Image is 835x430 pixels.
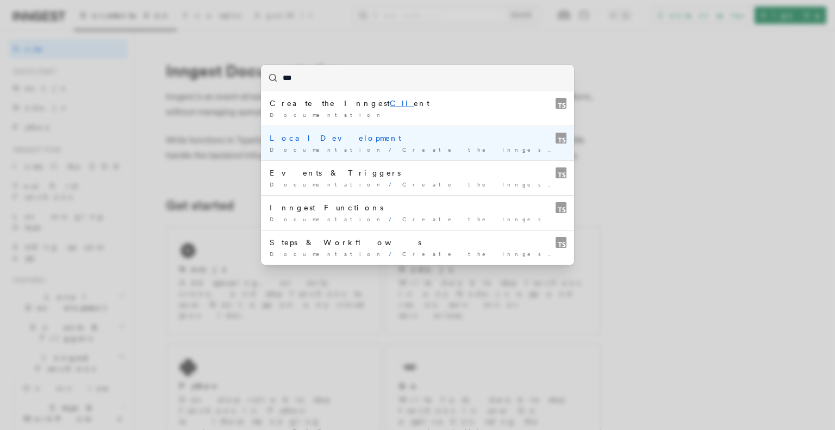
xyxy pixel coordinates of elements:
[270,216,384,222] span: Documentation
[402,181,609,188] span: Create the Inngest ent
[389,146,398,153] span: /
[270,133,565,144] div: Local Development
[389,216,398,222] span: /
[270,98,565,109] div: Create the Inngest ent
[270,181,384,188] span: Documentation
[270,237,565,248] div: Steps & Workflows
[402,251,609,257] span: Create the Inngest ent
[270,146,384,153] span: Documentation
[270,111,384,118] span: Documentation
[270,202,565,213] div: Inngest Functions
[270,167,565,178] div: Events & Triggers
[389,251,398,257] span: /
[402,146,609,153] span: Create the Inngest ent
[390,99,414,108] mark: Cli
[402,216,609,222] span: Create the Inngest ent
[389,181,398,188] span: /
[270,251,384,257] span: Documentation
